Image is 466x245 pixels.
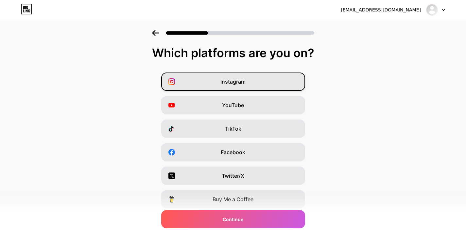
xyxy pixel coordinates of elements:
span: Instagram [220,78,246,86]
span: Twitter/X [222,172,244,180]
img: tab_keywords_by_traffic_grey.svg [65,38,70,43]
span: YouTube [222,101,244,109]
div: Which platforms are you on? [7,46,459,59]
img: logo_orange.svg [10,10,16,16]
span: TikTok [225,125,241,133]
div: Domain: [DOMAIN_NAME] [17,17,72,22]
img: ayowealth [426,4,438,16]
div: [EMAIL_ADDRESS][DOMAIN_NAME] [341,7,421,13]
span: Continue [223,216,243,223]
img: website_grey.svg [10,17,16,22]
div: Domain Overview [25,39,59,43]
img: tab_domain_overview_orange.svg [18,38,23,43]
span: Facebook [221,148,245,156]
div: v 4.0.25 [18,10,32,16]
div: Keywords by Traffic [72,39,110,43]
span: Buy Me a Coffee [213,195,253,203]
